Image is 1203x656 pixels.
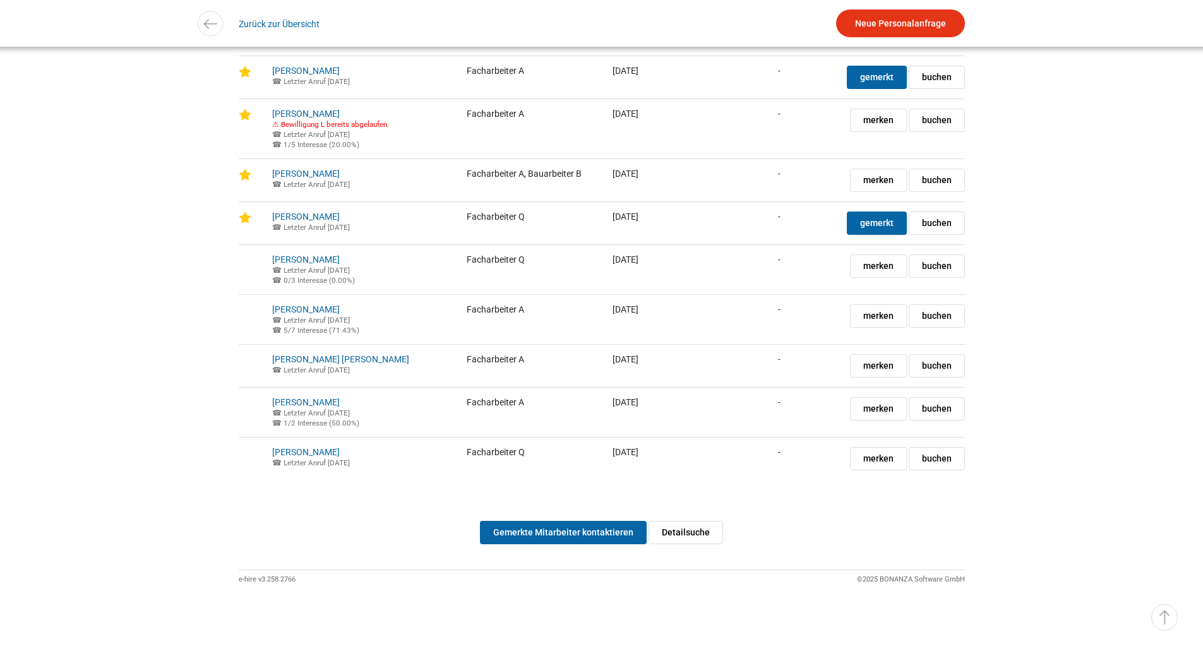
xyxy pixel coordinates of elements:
small: 11.08.2025 11:55:17 [272,180,350,189]
a: ▵ Nach oben [1151,604,1178,631]
a: [PERSON_NAME] [272,212,340,222]
a: buchen [909,169,965,192]
a: [PERSON_NAME] [PERSON_NAME] [272,354,409,364]
small: 21.08.2025 16:55:33 [272,130,350,139]
span: merken [863,355,894,377]
a: Neue Personalanfrage [836,9,965,37]
small: 22.08.2025 07:02:16 [272,316,350,325]
a: merken [850,254,907,278]
span: gemerkt [860,212,894,234]
a: Detailsuche [649,521,723,544]
img: Star-icon.png [239,109,251,121]
a: buchen [909,254,965,278]
td: [DATE] [603,294,685,344]
a: [PERSON_NAME] [272,66,340,76]
img: icon-arrow-left.svg [201,15,219,33]
span: merken [863,255,894,277]
a: buchen [909,304,965,328]
a: buchen [909,397,965,420]
span: merken [863,305,894,327]
small: ☎ 5/7 Interesse (71.43%) [272,326,359,335]
td: Facharbeiter A, Bauarbeiter B [457,158,603,201]
td: Facharbeiter A [457,56,603,98]
span: - [778,66,781,76]
span: - [778,354,781,364]
a: [PERSON_NAME] [272,169,340,179]
span: merken [863,398,894,420]
td: Referezen Chregu Erni / Ammann / guter motivierter Maurer [263,98,457,158]
a: merken [850,447,907,470]
span: - [778,397,781,407]
a: [PERSON_NAME] [272,254,340,265]
small: 21.08.2025 23:00:15 [272,409,350,417]
td: Facharbeiter A [457,294,603,344]
td: [DATE] [603,244,685,294]
td: im Elemtwerk CHF. 35.00 Schwache Leistungen gezeigt, in der Schwachkopf GmbH [263,437,457,480]
span: - [778,212,781,222]
td: Facharbeiter Q [457,201,603,244]
td: Facharbeiter Q [457,437,603,480]
a: merken [850,397,907,420]
small: Letzte Anfrage: 21.08.2025 23:00:15 Interesse: nein [272,419,359,427]
a: Zurück zur Übersicht [239,9,320,38]
small: Letzte Anfrage: 21.08.2025 16:55:33 Interesse: nein [272,140,359,149]
a: [PERSON_NAME] [272,109,340,119]
a: gemerkt [847,66,907,89]
small: 22.08.2025 07:02:19 [272,223,350,232]
td: Facharbeiter A [457,98,603,158]
a: merken [850,109,907,132]
a: Gemerkte Mitarbeiter kontaktieren [480,521,647,544]
small: ⚠ Bewilligung L bereits abgelaufen. [272,120,389,129]
td: Facharbeiter A [457,387,603,437]
a: gemerkt [847,212,907,235]
span: gemerkt [860,66,894,88]
td: [DATE] [603,201,685,244]
td: [DATE] [603,437,685,480]
span: - [778,169,781,179]
img: Star-icon.png [239,66,251,78]
a: buchen [909,109,965,132]
a: [PERSON_NAME] [272,397,340,407]
a: buchen [909,354,965,378]
td: [DATE] [603,387,685,437]
span: - [778,304,781,314]
a: merken [850,354,907,378]
a: merken [850,304,907,328]
td: letzte Woche des Monates geht er in die Ausbildung bis Herbst 2025 Mitte Juni bi Anfangs August 1... [263,201,457,244]
a: [PERSON_NAME] [272,447,340,457]
td: [DATE] [603,344,685,387]
div: e-hire v3.258.2766 [239,570,296,589]
div: ©2025 BONANZA Software GmbH [857,570,965,589]
td: Oktober 2021 Einsatz Estermann nicht am Bahnhof erschienen, Hat sich nie danach bei uns gemeldet ... [263,387,457,437]
small: 22.08.2025 07:02:21 [272,77,350,86]
span: - [778,447,781,457]
small: 21.07.2025 14:19:16 [272,266,350,275]
img: Star-icon.png [239,169,251,181]
td: [DATE] [603,56,685,98]
img: Star-icon.png [239,212,251,224]
small: 01.07.2025 19:46:16 [272,458,350,467]
td: Facharbeiter Q [457,244,603,294]
span: - [778,109,781,119]
td: 3.04.2023 Roboter kein Interesse Marcel ging am Dienstag, 9.7.2019 nicht mehr auf die Baustelle. ... [263,244,457,294]
span: merken [863,448,894,470]
a: buchen [909,66,965,89]
td: [DATE] [603,158,685,201]
span: merken [863,169,894,191]
small: 06.06.2025 12:26:22 [272,366,350,374]
a: buchen [909,212,965,235]
td: [DATE] [603,98,685,158]
td: Facharbeiter A [457,344,603,387]
span: merken [863,109,894,131]
small: ☎ 0/3 Interesse (0.00%) [272,276,355,285]
a: merken [850,169,907,192]
a: [PERSON_NAME] [272,304,340,314]
span: - [778,254,781,265]
a: buchen [909,447,965,470]
td: im TB/CHF. Bauarbeiter B lohn im HB/CHF. Bauarbeiter Q lohn / 39.61 Anschlagen von Lasten fehlt!!... [263,158,457,201]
